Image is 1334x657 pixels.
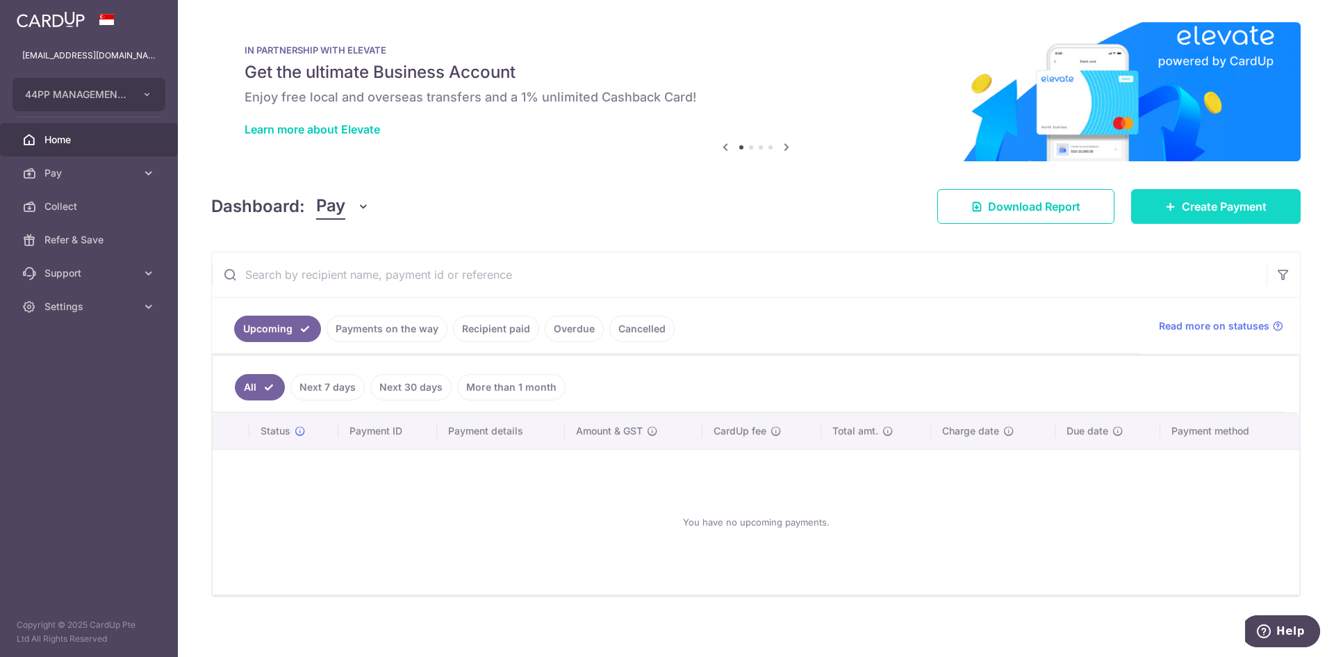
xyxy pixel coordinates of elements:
span: Help [31,10,60,22]
span: Total amt. [832,424,878,438]
input: Search by recipient name, payment id or reference [212,252,1267,297]
span: Due date [1067,424,1108,438]
span: Settings [44,300,136,314]
a: Learn more about Elevate [245,122,380,136]
span: Refer & Save [44,233,136,247]
div: You have no upcoming payments. [229,461,1283,583]
span: Pay [44,166,136,180]
span: Pay [316,193,345,220]
img: Renovation banner [211,22,1301,161]
a: Create Payment [1131,189,1301,224]
a: Overdue [545,316,604,342]
a: Next 7 days [290,374,365,400]
span: Charge date [942,424,999,438]
a: Payments on the way [327,316,447,342]
span: Home [44,133,136,147]
img: CardUp [17,11,85,28]
a: Next 30 days [370,374,452,400]
h6: Enjoy free local and overseas transfers and a 1% unlimited Cashback Card! [245,89,1267,106]
span: CardUp fee [714,424,766,438]
span: Download Report [988,198,1080,215]
span: Read more on statuses [1159,319,1269,333]
span: Support [44,266,136,280]
iframe: Opens a widget where you can find more information [1245,615,1320,650]
h4: Dashboard: [211,194,305,219]
a: Read more on statuses [1159,319,1283,333]
span: Create Payment [1182,198,1267,215]
span: Amount & GST [576,424,643,438]
a: Recipient paid [453,316,539,342]
th: Payment method [1160,413,1299,449]
p: [EMAIL_ADDRESS][DOMAIN_NAME] [22,49,156,63]
th: Payment details [437,413,565,449]
a: Download Report [937,189,1114,224]
a: All [235,374,285,400]
p: IN PARTNERSHIP WITH ELEVATE [245,44,1267,56]
a: Upcoming [234,316,321,342]
h5: Get the ultimate Business Account [245,61,1267,83]
span: Status [261,424,290,438]
button: 44PP MANAGEMENT PTE. LTD. [13,78,165,111]
a: Cancelled [609,316,675,342]
a: More than 1 month [457,374,566,400]
button: Pay [316,193,370,220]
span: 44PP MANAGEMENT PTE. LTD. [25,88,128,102]
th: Payment ID [338,413,437,449]
span: Collect [44,200,136,213]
